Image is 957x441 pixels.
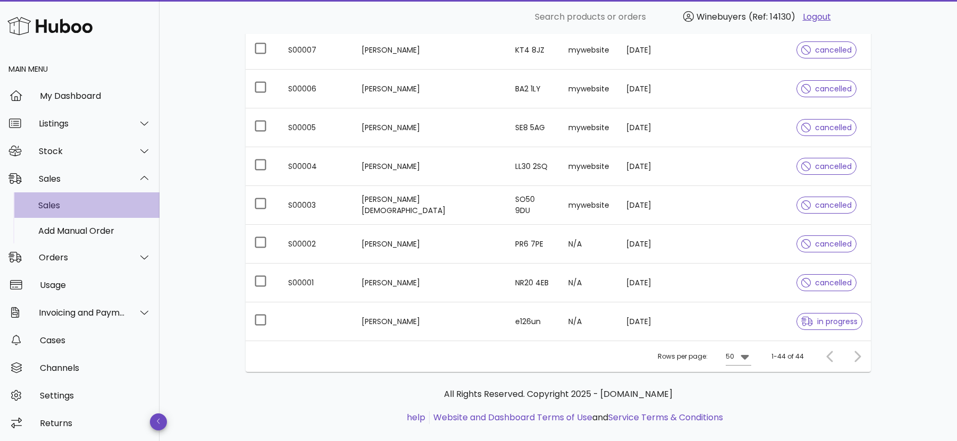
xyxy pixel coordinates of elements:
div: Sales [38,200,151,210]
td: [PERSON_NAME] [353,147,507,186]
td: [PERSON_NAME] [353,108,507,147]
span: (Ref: 14130) [749,11,795,23]
td: [DATE] [618,264,683,302]
div: Add Manual Order [38,226,151,236]
div: Cases [40,335,151,345]
td: [DATE] [618,147,683,186]
span: Winebuyers [696,11,746,23]
td: [DATE] [618,225,683,264]
td: e126un [507,302,560,341]
span: cancelled [801,85,852,92]
div: Stock [39,146,125,156]
a: Logout [803,11,831,23]
div: Usage [40,280,151,290]
span: cancelled [801,201,852,209]
img: Huboo Logo [7,14,93,37]
td: mywebsite [560,147,618,186]
div: My Dashboard [40,91,151,101]
span: cancelled [801,240,852,248]
div: 50 [726,352,734,361]
td: S00005 [280,108,353,147]
td: S00001 [280,264,353,302]
div: Returns [40,418,151,428]
p: All Rights Reserved. Copyright 2025 - [DOMAIN_NAME] [254,388,862,401]
div: Listings [39,118,125,129]
div: Rows per page: [658,341,751,372]
td: PR6 7PE [507,225,560,264]
td: [PERSON_NAME] [353,31,507,70]
td: [DATE] [618,70,683,108]
td: S00004 [280,147,353,186]
td: SO50 9DU [507,186,560,225]
td: N/A [560,264,618,302]
span: cancelled [801,46,852,54]
td: [PERSON_NAME] [353,70,507,108]
td: S00003 [280,186,353,225]
td: S00007 [280,31,353,70]
td: [DATE] [618,186,683,225]
td: NR20 4EB [507,264,560,302]
div: Channels [40,363,151,373]
td: S00002 [280,225,353,264]
div: Invoicing and Payments [39,308,125,318]
span: cancelled [801,124,852,131]
td: [PERSON_NAME] [353,264,507,302]
td: mywebsite [560,31,618,70]
td: [DATE] [618,302,683,341]
span: in progress [801,318,858,325]
div: Orders [39,252,125,262]
div: Sales [39,174,125,184]
td: [PERSON_NAME][DEMOGRAPHIC_DATA] [353,186,507,225]
a: Service Terms & Conditions [608,411,723,423]
td: S00006 [280,70,353,108]
div: 1-44 of 44 [771,352,804,361]
td: [DATE] [618,31,683,70]
td: mywebsite [560,108,618,147]
td: N/A [560,302,618,341]
td: mywebsite [560,70,618,108]
a: Website and Dashboard Terms of Use [433,411,592,423]
td: KT4 8JZ [507,31,560,70]
a: help [407,411,425,423]
div: 50Rows per page: [726,348,751,365]
div: Settings [40,391,151,401]
span: cancelled [801,163,852,170]
td: [PERSON_NAME] [353,302,507,341]
span: cancelled [801,279,852,286]
td: BA2 1LY [507,70,560,108]
td: N/A [560,225,618,264]
td: SE8 5AG [507,108,560,147]
td: [DATE] [618,108,683,147]
td: mywebsite [560,186,618,225]
li: and [430,411,723,424]
td: LL30 2SQ [507,147,560,186]
td: [PERSON_NAME] [353,225,507,264]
